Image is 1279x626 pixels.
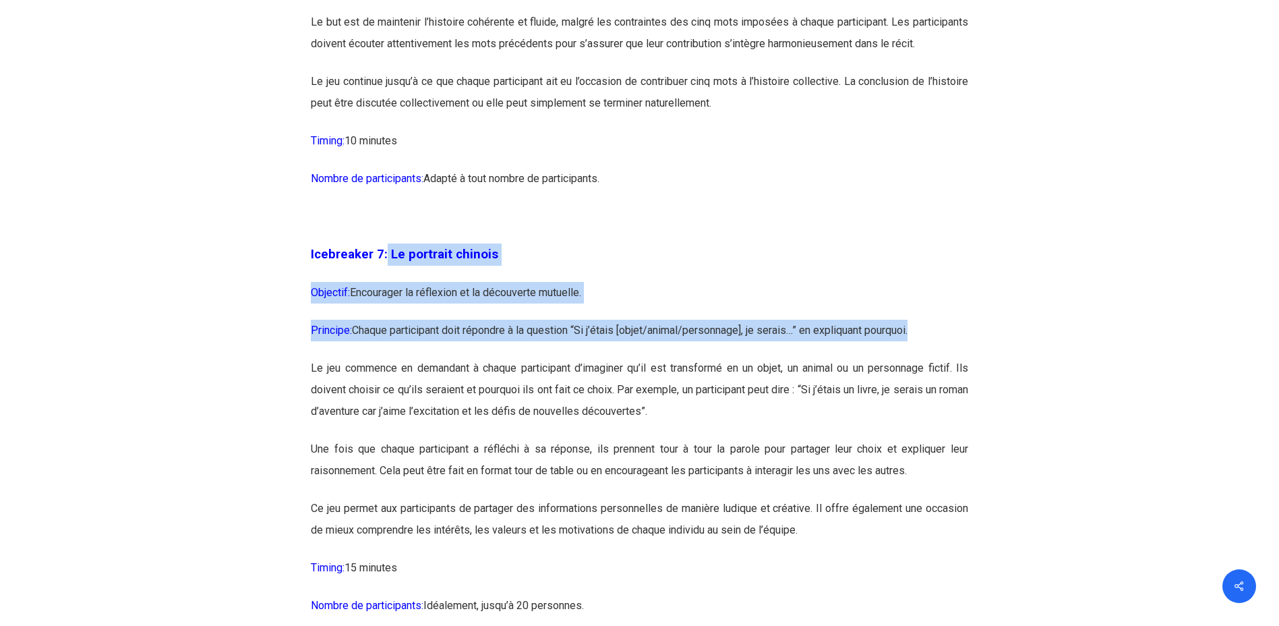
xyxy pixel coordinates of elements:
[311,282,968,320] p: Encourager la réflexion et la découverte mutuelle.
[311,172,423,185] span: Nombre de participants:
[311,134,345,147] span: Timing:
[311,286,350,299] span: Objectif:
[311,557,968,595] p: 15 minutes
[311,561,345,574] span: Timing:
[311,11,968,71] p: Le but est de maintenir l’histoire cohérente et fluide, malgré les contraintes des cinq mots impo...
[311,498,968,557] p: Ce jeu permet aux participants de partager des informations personnelles de manière ludique et cr...
[311,71,968,130] p: Le jeu continue jusqu’à ce que chaque participant ait eu l’occasion de contribuer cinq mots à l’h...
[311,247,498,262] span: Icebreaker 7: Le portrait chinois
[311,358,968,438] p: Le jeu commence en demandant à chaque participant d’imaginer qu’il est transformé en un objet, un...
[311,168,968,206] p: Adapté à tout nombre de participants.
[311,599,423,612] span: Nombre de participants:
[311,320,968,358] p: Chaque participant doit répondre à la question “Si j’étais [objet/animal/personnage], je serais…”...
[311,438,968,498] p: Une fois que chaque participant a réfléchi à sa réponse, ils prennent tour à tour la parole pour ...
[311,324,352,337] span: Principe:
[311,130,968,168] p: 10 minutes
